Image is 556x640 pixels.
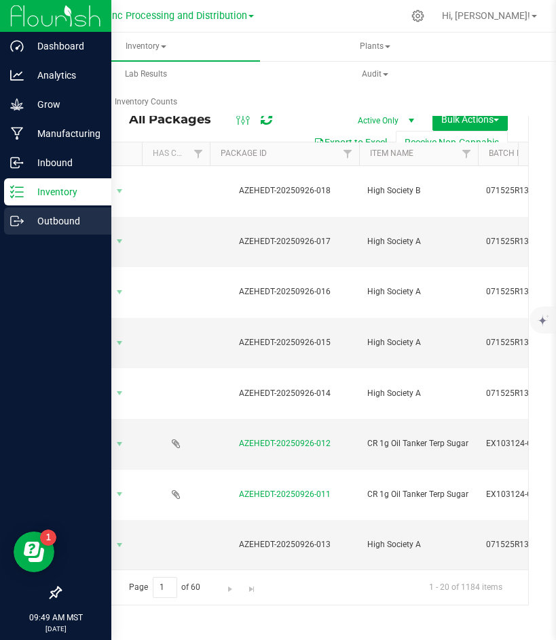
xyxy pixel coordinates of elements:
a: Go to the last page [242,577,261,595]
p: Inbound [24,155,105,171]
span: select [111,182,128,201]
span: High Society B [367,184,470,197]
span: High Society A [367,235,470,248]
p: Outbound [24,213,105,229]
p: Grow [24,96,105,113]
inline-svg: Inbound [10,156,24,169]
span: Lab Results [107,68,185,80]
span: 1 - 20 of 1184 items [418,577,513,597]
span: All Packages [129,112,225,127]
span: select [111,435,128,454]
a: Filter [456,142,478,165]
div: AZEHEDT-20250926-013 [208,538,361,551]
button: Receive Non-Cannabis [396,131,508,154]
inline-svg: Outbound [10,214,24,228]
p: Analytics [24,67,105,83]
span: Page of 60 [117,577,212,598]
span: select [111,485,128,504]
span: select [111,232,128,251]
span: Inventory Counts [96,96,196,108]
p: Manufacturing [24,125,105,142]
inline-svg: Grow [10,98,24,111]
span: Plants [262,33,488,60]
a: Batch Number [489,148,549,158]
div: AZEHEDT-20250926-017 [208,235,361,248]
span: High Society A [367,387,470,400]
a: Inventory Counts [33,88,260,117]
span: Globe Farmacy Inc Processing and Distribution [39,10,247,22]
iframe: Resource center unread badge [40,529,56,546]
inline-svg: Analytics [10,68,24,82]
button: Bulk Actions [432,108,508,131]
button: Export to Excel [305,131,396,154]
a: Go to the next page [221,577,240,595]
inline-svg: Manufacturing [10,127,24,140]
span: Hi, [PERSON_NAME]! [442,10,530,21]
div: Manage settings [409,9,426,22]
a: Inventory [33,33,260,61]
span: select [111,384,128,403]
a: AZEHEDT-20250926-012 [239,439,331,448]
span: Bulk Actions [441,114,499,125]
p: Inventory [24,184,105,200]
inline-svg: Inventory [10,185,24,199]
div: AZEHEDT-20250926-018 [208,184,361,197]
span: select [111,283,128,302]
div: AZEHEDT-20250926-014 [208,387,361,400]
p: 09:49 AM MST [6,612,105,624]
a: AZEHEDT-20250926-011 [239,489,331,499]
div: AZEHEDT-20250926-015 [208,336,361,349]
th: Has COA [142,142,210,166]
div: AZEHEDT-20250926-016 [208,285,361,298]
a: Audit [261,60,489,89]
span: select [111,334,128,353]
a: Plants [261,33,489,61]
span: High Society A [367,538,470,551]
a: Package ID [221,148,267,158]
a: Item Name [370,148,413,158]
inline-svg: Dashboard [10,39,24,53]
span: CR 1g Oil Tanker Terp Sugar [367,437,470,450]
a: Lab Results [33,60,260,89]
input: 1 [153,577,177,598]
span: Audit [262,61,488,88]
p: Dashboard [24,38,105,54]
a: Filter [337,142,359,165]
span: CR 1g Oil Tanker Terp Sugar [367,488,470,501]
span: High Society A [367,285,470,298]
span: select [111,536,128,555]
iframe: Resource center [14,532,54,572]
a: Filter [187,142,210,165]
span: High Society A [367,336,470,349]
p: [DATE] [6,624,105,634]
